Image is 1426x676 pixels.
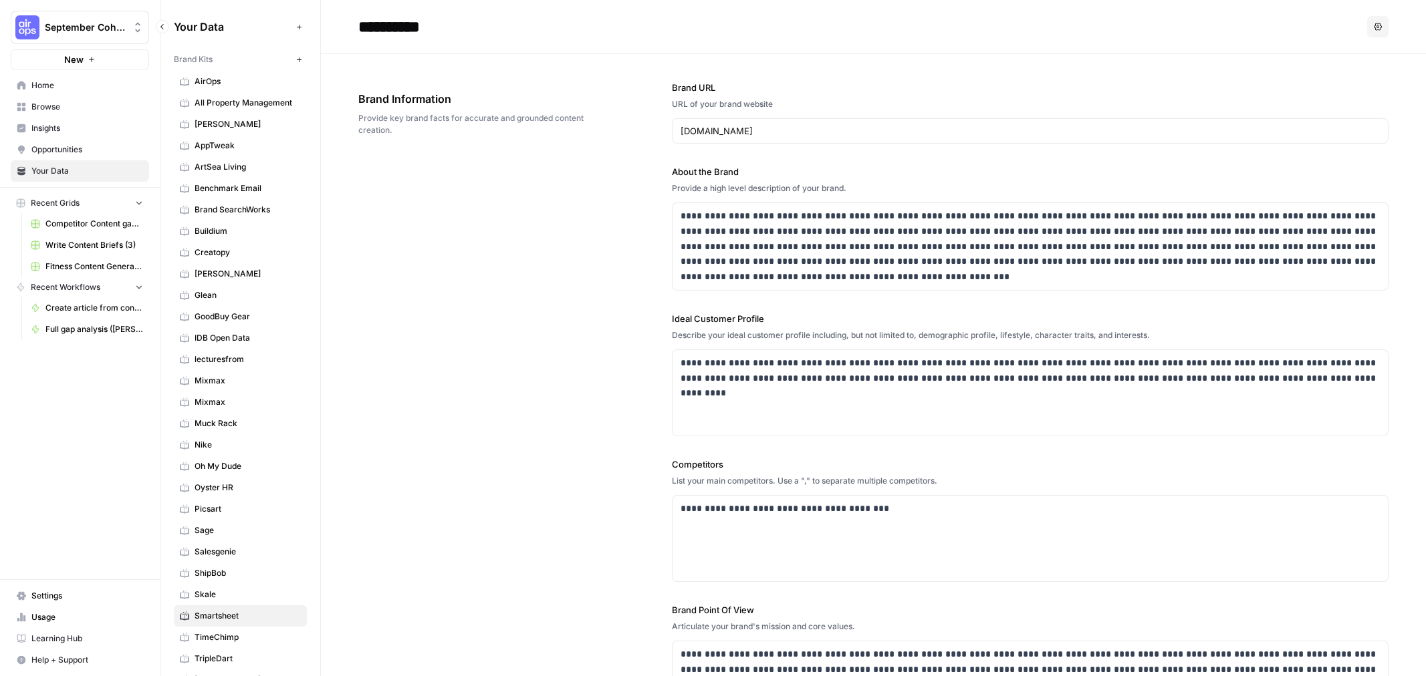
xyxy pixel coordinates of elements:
a: Skale [174,584,307,605]
a: Opportunities [11,139,149,160]
div: Provide a high level description of your brand. [672,182,1389,194]
a: Competitor Content gap ([PERSON_NAME]) [25,213,149,234]
span: Salesgenie [195,546,301,558]
span: Opportunities [31,144,143,156]
a: Picsart [174,498,307,520]
a: Mixmax [174,391,307,413]
span: Your Data [31,165,143,177]
div: Describe your ideal customer profile including, but not limited to, demographic profile, lifestyl... [672,329,1389,341]
a: Home [11,75,149,96]
span: TimeChimp [195,631,301,643]
span: Usage [31,611,143,623]
a: Create article from content brief FORK ([PERSON_NAME]) [25,297,149,319]
span: Mixmax [195,396,301,408]
span: ShipBob [195,567,301,579]
span: AirOps [195,75,301,88]
a: Settings [11,585,149,607]
button: Help + Support [11,649,149,671]
a: TimeChimp [174,627,307,648]
a: Nike [174,434,307,456]
a: Mixmax [174,370,307,391]
a: lecturesfrom [174,349,307,370]
span: ArtSea Living [195,161,301,173]
a: Write Content Briefs (3) [25,234,149,256]
a: ArtSea Living [174,156,307,178]
a: Insights [11,118,149,139]
button: Workspace: September Cohort [11,11,149,44]
a: Glean [174,285,307,306]
span: IDB Open Data [195,332,301,344]
a: Creatopy [174,242,307,263]
a: Usage [11,607,149,628]
a: Fitness Content Generator ([PERSON_NAME]) [25,256,149,277]
span: Your Data [174,19,291,35]
span: Recent Workflows [31,281,100,293]
a: Buildium [174,220,307,242]
a: Sage [174,520,307,541]
span: New [64,53,84,66]
a: IDB Open Data [174,327,307,349]
span: Sage [195,524,301,536]
span: Recent Grids [31,197,80,209]
span: Brand SearchWorks [195,204,301,216]
a: [PERSON_NAME] [174,114,307,135]
span: Brand Information [358,91,597,107]
span: Help + Support [31,654,143,666]
a: Learning Hub [11,628,149,649]
span: Picsart [195,503,301,515]
span: AppTweak [195,140,301,152]
a: Your Data [11,160,149,182]
span: Create article from content brief FORK ([PERSON_NAME]) [45,302,143,314]
a: ShipBob [174,562,307,584]
span: lecturesfrom [195,353,301,365]
span: September Cohort [45,21,126,34]
span: Write Content Briefs (3) [45,239,143,251]
label: Ideal Customer Profile [672,312,1389,325]
a: Full gap analysis ([PERSON_NAME]) [25,319,149,340]
a: Muck Rack [174,413,307,434]
span: Buildium [195,225,301,237]
a: All Property Management [174,92,307,114]
span: Fitness Content Generator ([PERSON_NAME]) [45,261,143,273]
span: [PERSON_NAME] [195,118,301,130]
a: Browse [11,96,149,118]
a: Salesgenie [174,541,307,562]
label: Brand Point Of View [672,603,1389,617]
label: Competitors [672,458,1389,471]
span: Creatopy [195,246,301,259]
button: Recent Workflows [11,277,149,297]
img: September Cohort Logo [15,15,39,39]
a: AppTweak [174,135,307,156]
span: Oyster HR [195,482,301,494]
a: Benchmark Email [174,178,307,199]
button: Recent Grids [11,193,149,213]
a: GoodBuy Gear [174,306,307,327]
span: Settings [31,590,143,602]
span: [PERSON_NAME] [195,268,301,280]
label: About the Brand [672,165,1389,178]
span: Home [31,79,143,92]
div: List your main competitors. Use a "," to separate multiple competitors. [672,475,1389,487]
a: Smartsheet [174,605,307,627]
span: Competitor Content gap ([PERSON_NAME]) [45,218,143,230]
span: Full gap analysis ([PERSON_NAME]) [45,323,143,335]
a: AirOps [174,71,307,92]
span: Provide key brand facts for accurate and grounded content creation. [358,112,597,136]
div: Articulate your brand's mission and core values. [672,621,1389,633]
span: Browse [31,101,143,113]
span: Skale [195,588,301,601]
a: Brand SearchWorks [174,199,307,220]
span: Glean [195,289,301,301]
div: URL of your brand website [672,98,1389,110]
span: Learning Hub [31,633,143,645]
span: Benchmark Email [195,182,301,194]
span: Brand Kits [174,53,213,65]
span: All Property Management [195,97,301,109]
input: www.sundaysoccer.com [681,124,1380,138]
span: GoodBuy Gear [195,311,301,323]
span: Muck Rack [195,417,301,430]
span: Mixmax [195,375,301,387]
span: Insights [31,122,143,134]
span: Oh My Dude [195,460,301,472]
a: TripleDart [174,648,307,669]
